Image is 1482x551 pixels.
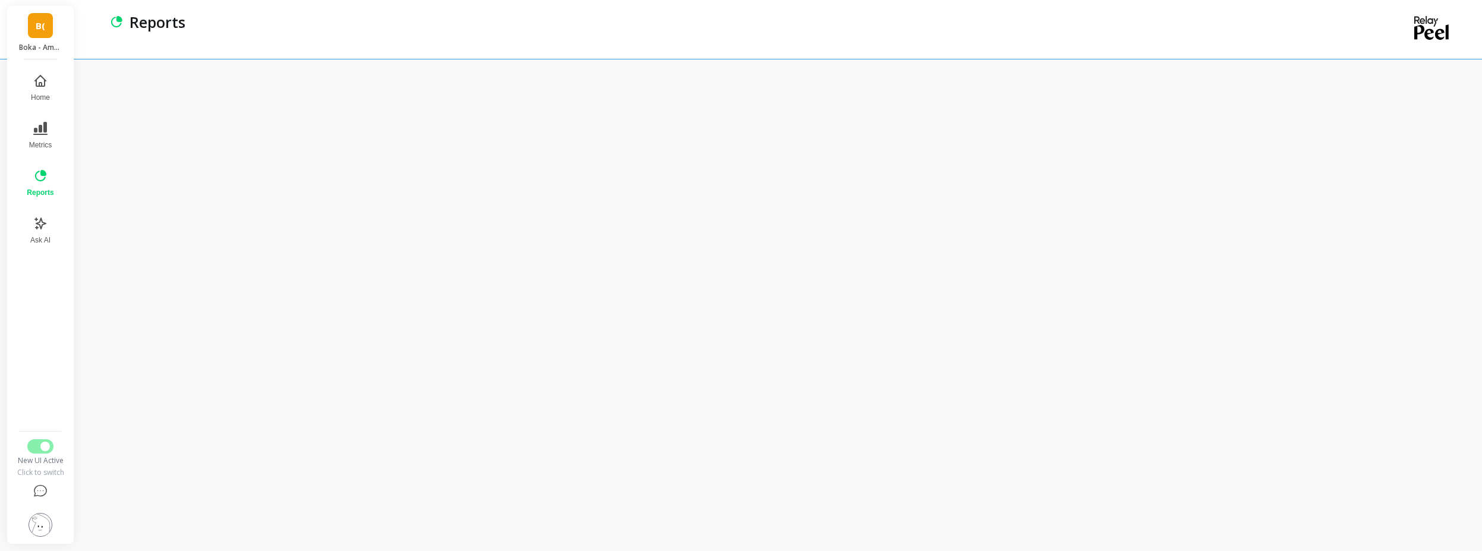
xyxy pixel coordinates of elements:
[130,12,185,32] p: Reports
[27,439,53,454] button: Switch to Legacy UI
[15,477,65,506] button: Help
[100,83,1458,527] iframe: Omni Embed
[19,43,62,52] p: Boka - Amazon (Essor)
[20,114,61,157] button: Metrics
[36,19,45,33] span: B(
[29,140,52,150] span: Metrics
[15,468,65,477] div: Click to switch
[27,188,53,197] span: Reports
[31,93,50,102] span: Home
[29,513,52,537] img: profile picture
[30,235,51,245] span: Ask AI
[20,209,61,252] button: Ask AI
[15,506,65,544] button: Settings
[20,162,61,204] button: Reports
[20,67,61,109] button: Home
[15,456,65,465] div: New UI Active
